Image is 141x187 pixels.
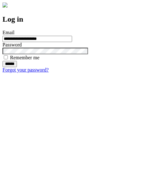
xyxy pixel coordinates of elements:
h2: Log in [3,15,138,24]
label: Remember me [10,55,39,60]
img: logo-4e3dc11c47720685a147b03b5a06dd966a58ff35d612b21f08c02c0306f2b779.png [3,3,8,8]
a: Forgot your password? [3,67,49,72]
label: Email [3,30,14,35]
label: Password [3,42,22,47]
